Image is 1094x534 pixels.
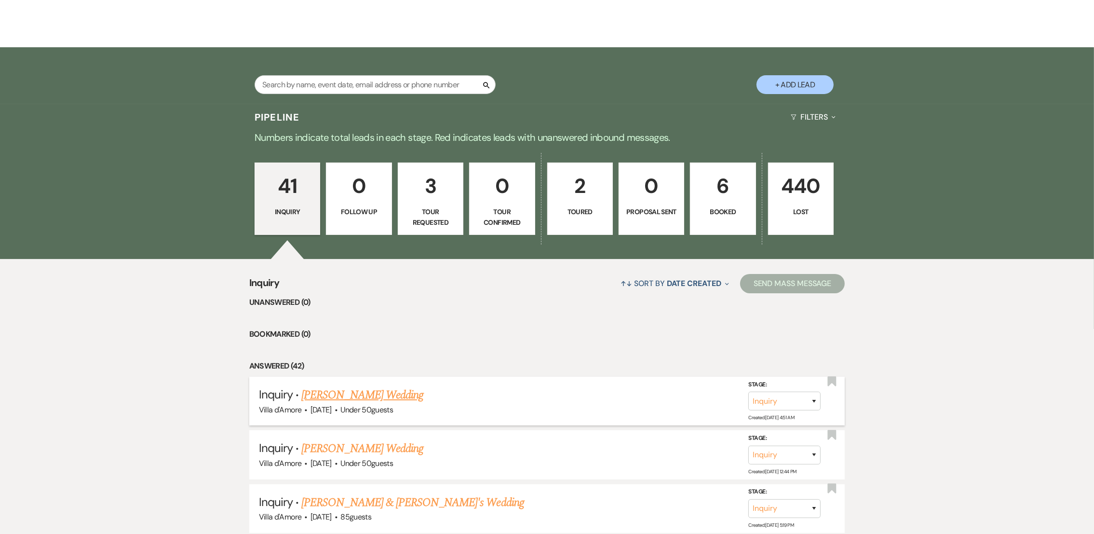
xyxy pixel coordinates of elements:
[301,440,423,457] a: [PERSON_NAME] Wedding
[259,494,293,509] span: Inquiry
[404,170,457,202] p: 3
[475,206,528,228] p: Tour Confirmed
[696,206,749,217] p: Booked
[332,206,385,217] p: Follow Up
[475,170,528,202] p: 0
[690,163,756,235] a: 6Booked
[261,170,314,202] p: 41
[748,414,794,421] span: Created: [DATE] 4:51 AM
[554,206,607,217] p: Toured
[301,494,524,511] a: [PERSON_NAME] & [PERSON_NAME]'s Wedding
[261,206,314,217] p: Inquiry
[255,110,300,124] h3: Pipeline
[774,170,827,202] p: 440
[332,170,385,202] p: 0
[740,274,845,293] button: Send Mass Message
[311,405,332,415] span: [DATE]
[748,380,821,390] label: Stage:
[547,163,613,235] a: 2Toured
[259,512,302,522] span: Villa d'Amore
[311,458,332,468] span: [DATE]
[667,278,721,288] span: Date Created
[249,296,845,309] li: Unanswered (0)
[404,206,457,228] p: Tour Requested
[748,468,796,474] span: Created: [DATE] 12:44 PM
[249,275,280,296] span: Inquiry
[200,130,894,145] p: Numbers indicate total leads in each stage. Red indicates leads with unanswered inbound messages.
[259,458,302,468] span: Villa d'Amore
[259,440,293,455] span: Inquiry
[398,163,463,235] a: 3Tour Requested
[696,170,749,202] p: 6
[554,170,607,202] p: 2
[787,104,839,130] button: Filters
[625,206,678,217] p: Proposal Sent
[748,433,821,444] label: Stage:
[748,522,794,528] span: Created: [DATE] 5:19 PM
[621,278,632,288] span: ↑↓
[756,75,834,94] button: + Add Lead
[774,206,827,217] p: Lost
[259,405,302,415] span: Villa d'Amore
[340,405,393,415] span: Under 50 guests
[748,487,821,497] label: Stage:
[255,163,320,235] a: 41Inquiry
[326,163,392,235] a: 0Follow Up
[255,75,496,94] input: Search by name, event date, email address or phone number
[619,163,684,235] a: 0Proposal Sent
[249,328,845,341] li: Bookmarked (0)
[625,170,678,202] p: 0
[249,360,845,372] li: Answered (42)
[259,387,293,402] span: Inquiry
[617,271,732,296] button: Sort By Date Created
[340,458,393,468] span: Under 50 guests
[311,512,332,522] span: [DATE]
[301,386,423,404] a: [PERSON_NAME] Wedding
[340,512,371,522] span: 85 guests
[768,163,834,235] a: 440Lost
[469,163,535,235] a: 0Tour Confirmed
